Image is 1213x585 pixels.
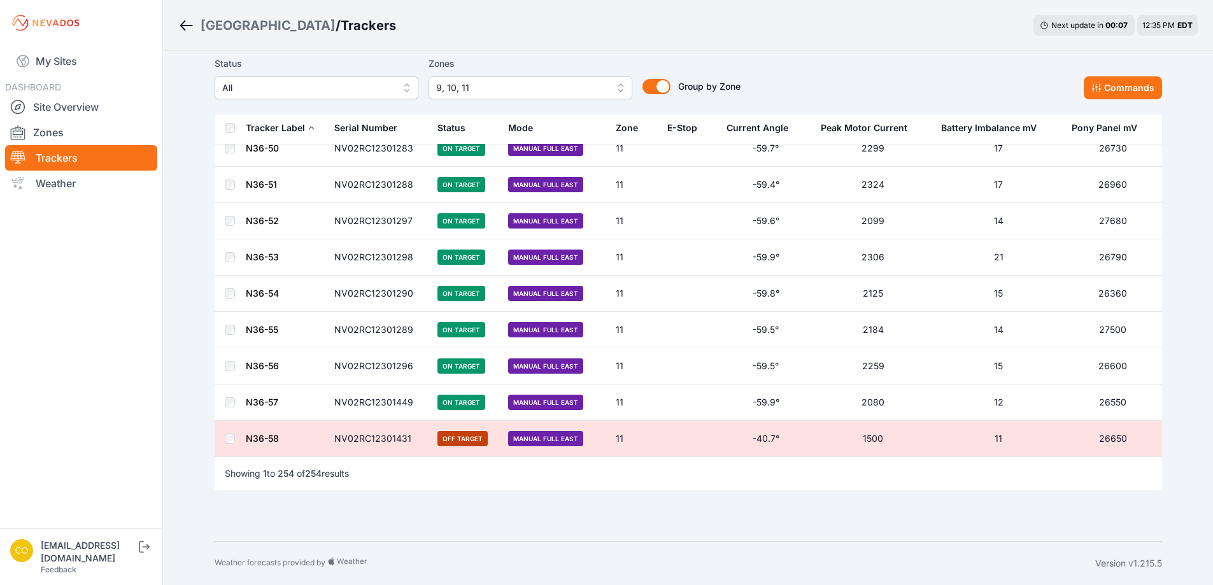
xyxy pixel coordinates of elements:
td: 26790 [1064,239,1162,276]
span: Manual Full East [508,322,583,337]
td: 2306 [813,239,933,276]
a: Feedback [41,565,76,574]
span: On Target [437,177,485,192]
td: 1500 [813,421,933,457]
button: Battery Imbalance mV [941,113,1047,143]
a: N36-52 [246,215,279,226]
td: 2324 [813,167,933,203]
div: Peak Motor Current [821,122,907,134]
td: NV02RC12301297 [327,203,430,239]
td: 12 [933,384,1063,421]
button: Peak Motor Current [821,113,918,143]
td: -59.9° [719,384,812,421]
span: On Target [437,395,485,410]
span: Off Target [437,431,488,446]
span: On Target [437,250,485,265]
span: Manual Full East [508,213,583,229]
td: 11 [608,384,660,421]
div: Zone [616,122,638,134]
td: -59.9° [719,239,812,276]
div: Battery Imbalance mV [941,122,1037,134]
td: NV02RC12301449 [327,384,430,421]
a: N36-55 [246,324,278,335]
td: 15 [933,348,1063,384]
span: On Target [437,322,485,337]
td: 17 [933,130,1063,167]
td: 11 [608,348,660,384]
td: 11 [608,130,660,167]
td: 11 [608,312,660,348]
td: NV02RC12301288 [327,167,430,203]
td: 21 [933,239,1063,276]
td: -59.7° [719,130,812,167]
span: Manual Full East [508,250,583,265]
span: Next update in [1051,20,1103,30]
button: Status [437,113,476,143]
a: Weather [5,171,157,196]
div: Status [437,122,465,134]
td: 27680 [1064,203,1162,239]
td: 2184 [813,312,933,348]
td: 17 [933,167,1063,203]
label: Zones [429,56,632,71]
td: 11 [608,239,660,276]
td: 11 [608,421,660,457]
td: -59.4° [719,167,812,203]
button: Commands [1084,76,1162,99]
a: My Sites [5,46,157,76]
td: -59.5° [719,348,812,384]
div: E-Stop [667,122,697,134]
td: 2080 [813,384,933,421]
div: Version v1.215.5 [1095,557,1162,570]
td: -59.6° [719,203,812,239]
a: N36-57 [246,397,278,407]
td: 14 [933,203,1063,239]
span: All [222,80,393,95]
td: 27500 [1064,312,1162,348]
button: E-Stop [667,113,707,143]
span: On Target [437,358,485,374]
span: On Target [437,213,485,229]
div: Current Angle [727,122,788,134]
a: N36-51 [246,179,277,190]
div: 00 : 07 [1105,20,1128,31]
td: 26360 [1064,276,1162,312]
span: 254 [305,468,322,479]
span: Manual Full East [508,286,583,301]
span: 1 [263,468,267,479]
span: / [336,17,341,34]
td: 26650 [1064,421,1162,457]
td: NV02RC12301283 [327,130,430,167]
td: 2299 [813,130,933,167]
span: Manual Full East [508,395,583,410]
div: Weather forecasts provided by [215,557,1095,570]
button: Tracker Label [246,113,315,143]
a: Trackers [5,145,157,171]
td: -59.8° [719,276,812,312]
button: Pony Panel mV [1072,113,1147,143]
td: 26960 [1064,167,1162,203]
a: N36-50 [246,143,279,153]
div: [EMAIL_ADDRESS][DOMAIN_NAME] [41,539,136,565]
button: All [215,76,418,99]
td: 2125 [813,276,933,312]
button: 9, 10, 11 [429,76,632,99]
img: controlroomoperator@invenergy.com [10,539,33,562]
span: Group by Zone [678,81,741,92]
td: 26730 [1064,130,1162,167]
a: N36-56 [246,360,279,371]
td: NV02RC12301290 [327,276,430,312]
span: Manual Full East [508,177,583,192]
a: Zones [5,120,157,145]
button: Serial Number [334,113,408,143]
span: Manual Full East [508,141,583,156]
h3: Trackers [341,17,396,34]
span: On Target [437,141,485,156]
td: 11 [933,421,1063,457]
td: 2099 [813,203,933,239]
span: Manual Full East [508,431,583,446]
td: 26600 [1064,348,1162,384]
td: 11 [608,276,660,312]
a: N36-54 [246,288,279,299]
span: 12:35 PM [1142,20,1175,30]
